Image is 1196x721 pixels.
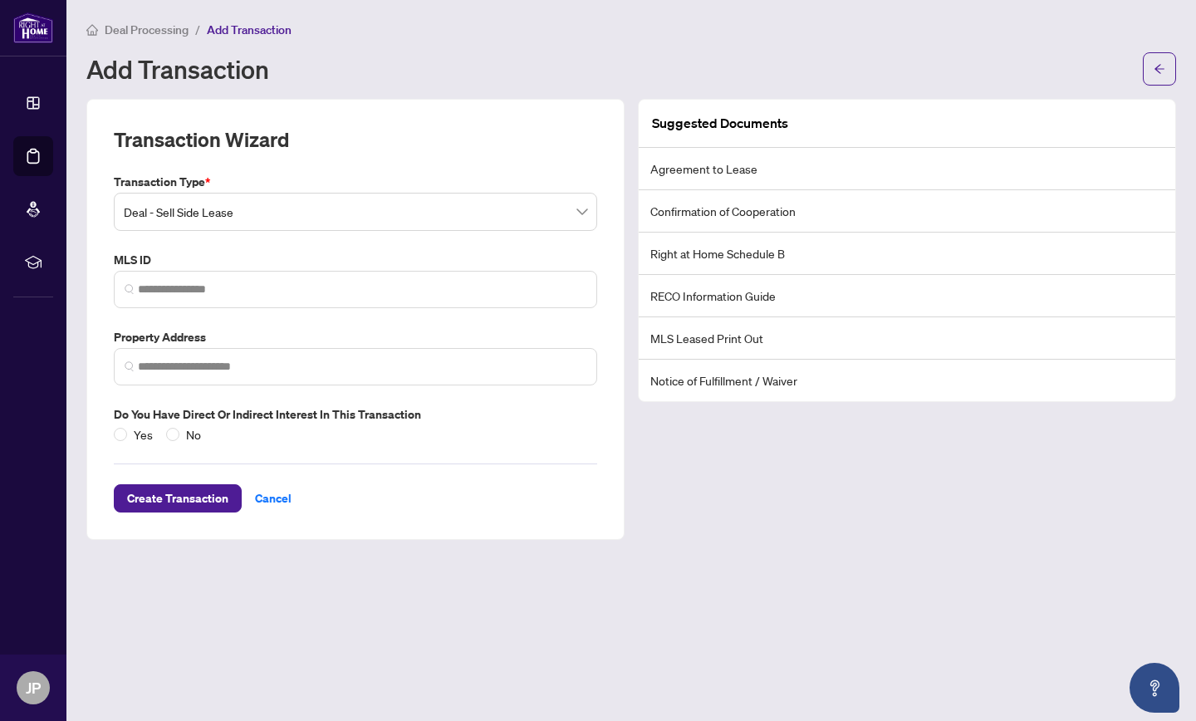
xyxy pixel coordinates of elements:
[26,676,41,699] span: JP
[114,251,597,269] label: MLS ID
[1154,63,1165,75] span: arrow-left
[1130,663,1179,713] button: Open asap
[114,173,597,191] label: Transaction Type
[639,360,1175,401] li: Notice of Fulfillment / Waiver
[13,12,53,43] img: logo
[127,485,228,512] span: Create Transaction
[125,361,135,371] img: search_icon
[639,317,1175,360] li: MLS Leased Print Out
[639,233,1175,275] li: Right at Home Schedule B
[652,113,788,134] article: Suggested Documents
[255,485,292,512] span: Cancel
[207,22,292,37] span: Add Transaction
[105,22,189,37] span: Deal Processing
[114,484,242,513] button: Create Transaction
[125,284,135,294] img: search_icon
[639,190,1175,233] li: Confirmation of Cooperation
[639,275,1175,317] li: RECO Information Guide
[114,126,289,153] h2: Transaction Wizard
[114,405,597,424] label: Do you have direct or indirect interest in this transaction
[114,328,597,346] label: Property Address
[639,148,1175,190] li: Agreement to Lease
[124,196,587,228] span: Deal - Sell Side Lease
[195,20,200,39] li: /
[242,484,305,513] button: Cancel
[86,24,98,36] span: home
[179,425,208,444] span: No
[86,56,269,82] h1: Add Transaction
[127,425,159,444] span: Yes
